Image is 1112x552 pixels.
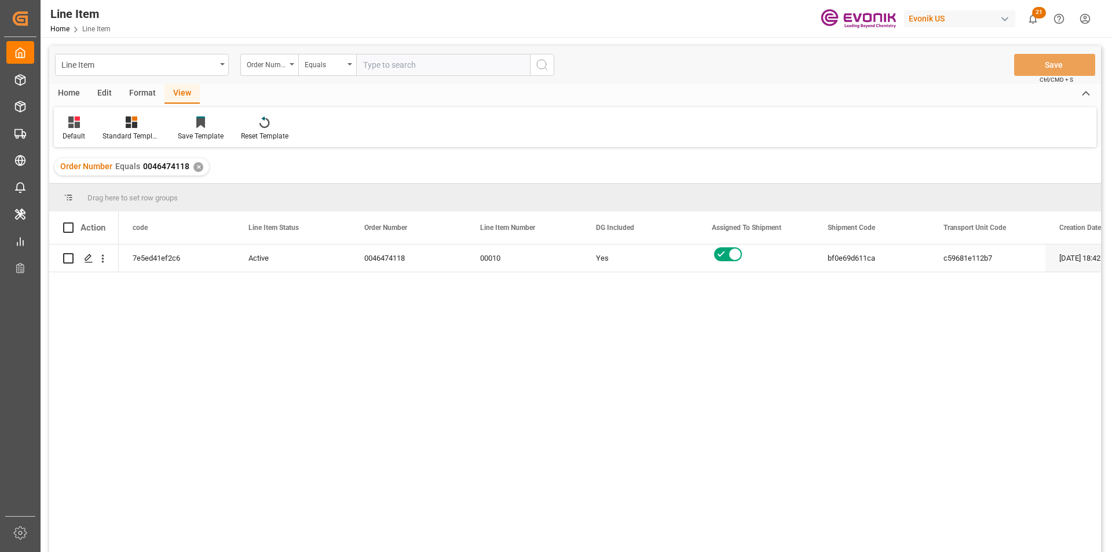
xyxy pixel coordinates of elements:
[49,244,119,272] div: Press SPACE to select this row.
[55,54,229,76] button: open menu
[930,244,1045,272] div: c59681e112b7
[103,131,160,141] div: Standard Templates
[241,131,288,141] div: Reset Template
[821,9,896,29] img: Evonik-brand-mark-Deep-Purple-RGB.jpeg_1700498283.jpeg
[350,244,466,272] div: 0046474118
[63,131,85,141] div: Default
[50,5,111,23] div: Line Item
[480,224,535,232] span: Line Item Number
[1046,6,1072,32] button: Help Center
[87,193,178,202] span: Drag here to set row groups
[193,162,203,172] div: ✕
[356,54,530,76] input: Type to search
[904,8,1020,30] button: Evonik US
[943,224,1006,232] span: Transport Unit Code
[115,162,140,171] span: Equals
[81,222,105,233] div: Action
[119,244,235,272] div: 7e5ed41ef2c6
[1020,6,1046,32] button: show 21 new notifications
[530,54,554,76] button: search button
[133,224,148,232] span: code
[364,224,407,232] span: Order Number
[904,10,1015,27] div: Evonik US
[247,57,286,70] div: Order Number
[712,224,781,232] span: Assigned To Shipment
[164,84,200,104] div: View
[466,244,582,272] div: 00010
[814,244,930,272] div: bf0e69d611ca
[1040,75,1073,84] span: Ctrl/CMD + S
[50,25,69,33] a: Home
[89,84,120,104] div: Edit
[305,57,344,70] div: Equals
[240,54,298,76] button: open menu
[248,245,336,272] div: Active
[178,131,224,141] div: Save Template
[1014,54,1095,76] button: Save
[120,84,164,104] div: Format
[828,224,875,232] span: Shipment Code
[1032,7,1046,19] span: 21
[49,84,89,104] div: Home
[248,224,299,232] span: Line Item Status
[60,162,112,171] span: Order Number
[143,162,189,171] span: 0046474118
[298,54,356,76] button: open menu
[596,245,684,272] div: Yes
[61,57,216,71] div: Line Item
[596,224,634,232] span: DG Included
[1059,224,1101,232] span: Creation Date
